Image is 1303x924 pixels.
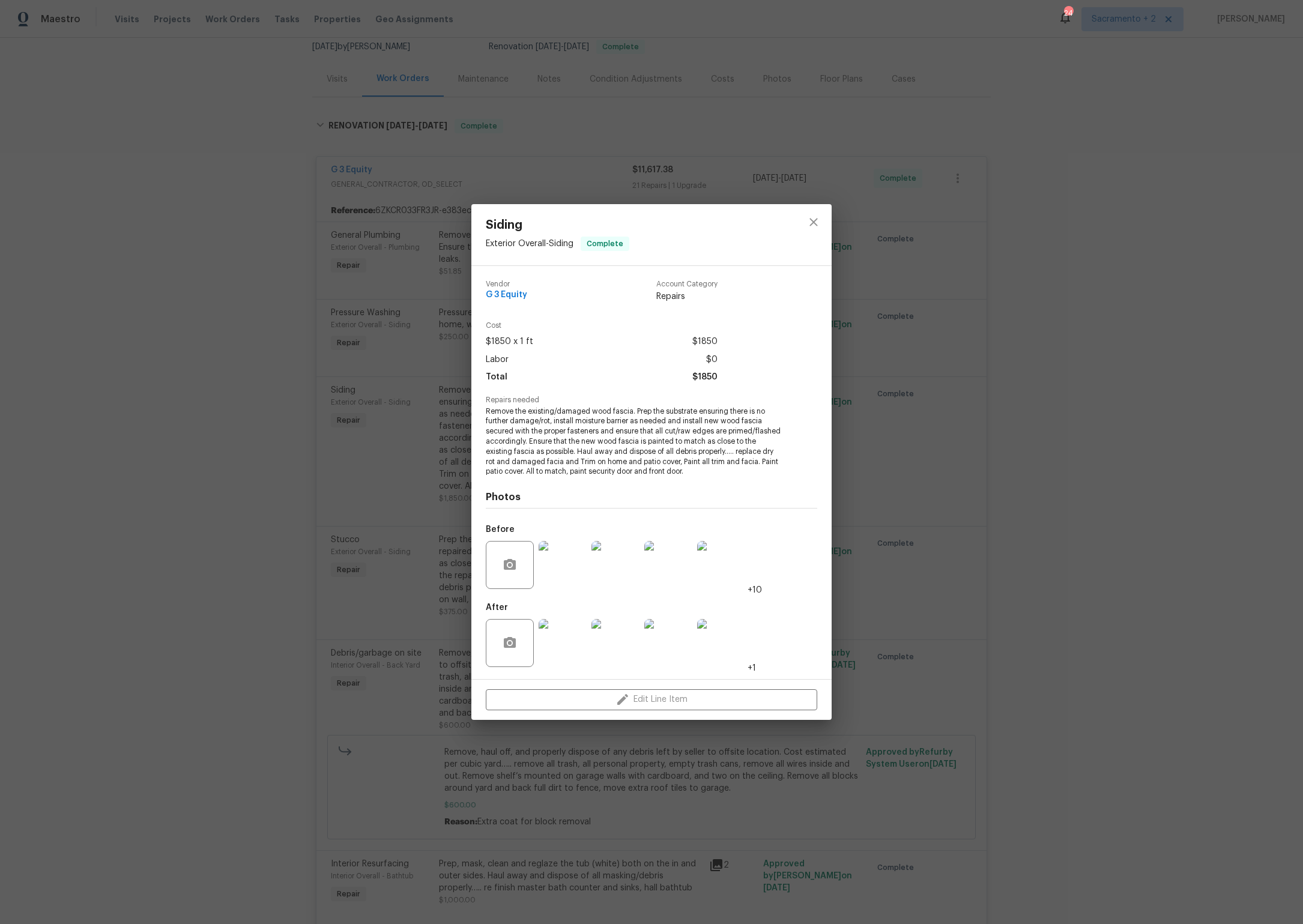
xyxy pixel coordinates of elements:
span: $0 [706,351,718,369]
span: Repairs [656,291,718,303]
span: Siding [486,219,629,232]
span: Labor [486,351,509,369]
div: 24 [1064,7,1072,19]
span: $1850 [692,369,718,386]
button: close [799,208,828,237]
span: Complete [582,238,628,250]
span: Remove the existing/damaged wood fascia. Prep the substrate ensuring there is no further damage/r... [486,406,784,477]
span: Cost [486,322,718,330]
span: $1850 x 1 ft [486,333,533,351]
span: G 3 Equity [486,291,527,300]
span: Vendor [486,280,527,288]
span: +1 [748,662,756,674]
h5: Before [486,525,515,534]
span: Total [486,369,507,386]
h5: After [486,603,508,612]
h4: Photos [486,491,817,503]
span: Repairs needed [486,396,817,404]
span: +10 [748,584,762,596]
span: Exterior Overall - Siding [486,240,573,248]
span: Account Category [656,280,718,288]
span: $1850 [692,333,718,351]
